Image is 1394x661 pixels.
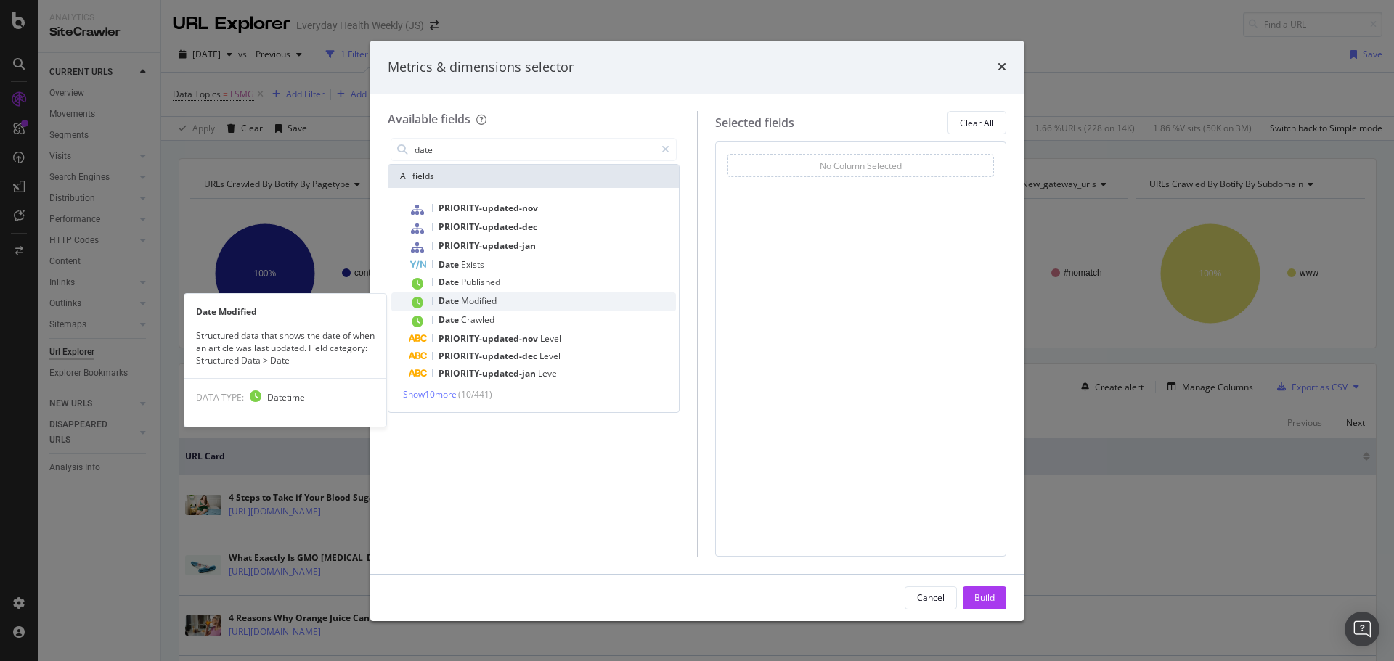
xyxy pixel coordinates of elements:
[715,115,794,131] div: Selected fields
[1345,612,1379,646] div: Open Intercom Messenger
[538,367,559,379] span: Level
[370,41,1024,621] div: modal
[439,367,538,379] span: PRIORITY-updated-jan
[439,332,540,345] span: PRIORITY-updated-nov
[439,276,461,288] span: Date
[439,313,461,326] span: Date
[963,586,1006,609] button: Build
[458,388,492,401] span: ( 10 / 441 )
[388,165,679,188] div: All fields
[439,221,537,233] span: PRIORITY-updated-dec
[461,313,494,326] span: Crawled
[947,111,1006,134] button: Clear All
[184,329,386,366] div: Structured data that shows the date of when an article was last updated. Field category: Structur...
[917,591,945,604] div: Cancel
[461,295,497,307] span: Modified
[439,258,461,271] span: Date
[439,239,536,252] span: PRIORITY-updated-jan
[974,591,995,604] div: Build
[413,139,655,160] input: Search by field name
[461,258,484,271] span: Exists
[461,276,500,288] span: Published
[960,117,994,129] div: Clear All
[388,58,574,77] div: Metrics & dimensions selector
[539,350,561,362] span: Level
[388,111,470,127] div: Available fields
[540,332,561,345] span: Level
[184,305,386,318] div: Date Modified
[439,350,539,362] span: PRIORITY-updated-dec
[439,295,461,307] span: Date
[439,202,538,214] span: PRIORITY-updated-nov
[905,586,957,609] button: Cancel
[820,160,902,172] div: No Column Selected
[403,388,457,401] span: Show 10 more
[998,58,1006,77] div: times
